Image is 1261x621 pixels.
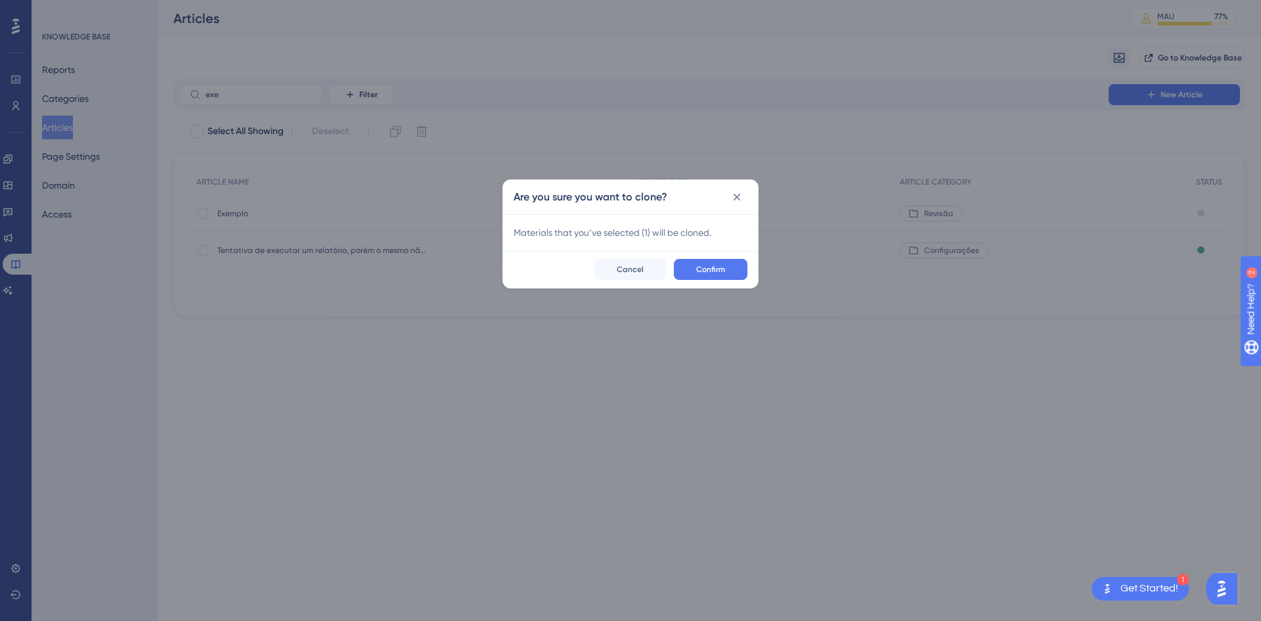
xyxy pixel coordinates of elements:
[1206,569,1245,609] iframe: UserGuiding AI Assistant Launcher
[617,264,644,275] span: Cancel
[514,189,667,205] h2: Are you sure you want to clone?
[1177,574,1189,586] div: 1
[1092,577,1189,601] div: Open Get Started! checklist, remaining modules: 1
[1120,582,1178,596] div: Get Started!
[514,225,747,241] span: Materials that you’ve selected ( 1 ) will be cloned.
[31,3,82,19] span: Need Help?
[1099,581,1115,597] img: launcher-image-alternative-text
[696,264,725,275] span: Confirm
[91,7,95,17] div: 2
